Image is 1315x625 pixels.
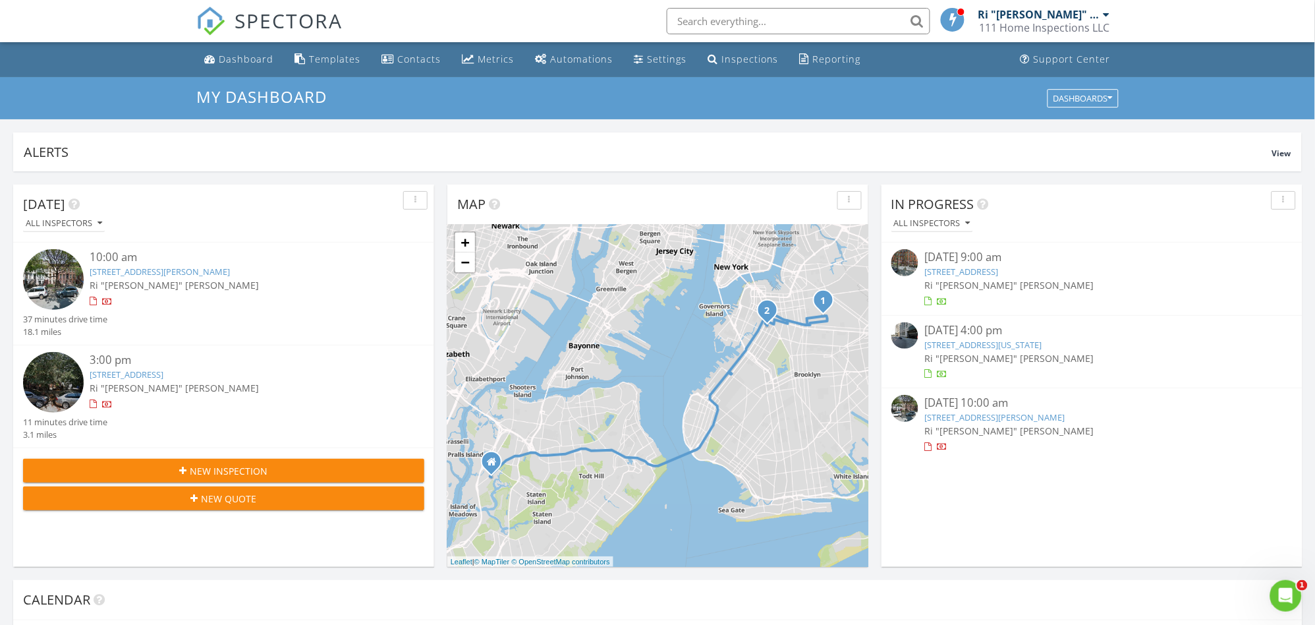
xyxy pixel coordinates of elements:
[451,558,472,566] a: Leaflet
[1015,47,1116,72] a: Support Center
[891,249,1293,308] a: [DATE] 9:00 am [STREET_ADDRESS] Ri "[PERSON_NAME]" [PERSON_NAME]
[478,53,514,65] div: Metrics
[978,8,1100,21] div: Ri "[PERSON_NAME]" [PERSON_NAME]
[894,219,970,228] div: All Inspectors
[90,352,391,369] div: 3:00 pm
[235,7,343,34] span: SPECTORA
[925,279,1094,291] span: Ri "[PERSON_NAME]" [PERSON_NAME]
[23,195,65,213] span: [DATE]
[891,322,918,349] img: streetview
[925,266,999,278] a: [STREET_ADDRESS]
[1053,94,1113,103] div: Dashboards
[891,249,918,276] img: streetview
[891,395,918,422] img: streetview
[891,322,1293,381] a: [DATE] 4:00 pm [STREET_ADDRESS][US_STATE] Ri "[PERSON_NAME]" [PERSON_NAME]
[550,53,613,65] div: Automations
[813,53,861,65] div: Reporting
[455,233,475,253] a: Zoom in
[765,307,770,316] i: 2
[397,53,441,65] div: Contacts
[23,249,424,338] a: 10:00 am [STREET_ADDRESS][PERSON_NAME] Ri "[PERSON_NAME]" [PERSON_NAME] 37 minutes drive time 18....
[23,313,107,326] div: 37 minutes drive time
[824,300,831,308] div: 583 Putnam Ave 3 3, BROOKLYN, NY 11221
[23,249,84,310] img: streetview
[23,429,107,441] div: 3.1 miles
[23,215,105,233] button: All Inspectors
[1297,580,1308,591] span: 1
[1048,89,1119,107] button: Dashboards
[309,53,360,65] div: Templates
[23,487,424,510] button: New Quote
[891,195,974,213] span: In Progress
[925,425,1094,437] span: Ri "[PERSON_NAME]" [PERSON_NAME]
[90,369,164,380] a: [STREET_ADDRESS]
[721,53,779,65] div: Inspections
[512,558,610,566] a: © OpenStreetMap contributors
[90,382,260,394] span: Ri "[PERSON_NAME]" [PERSON_NAME]
[23,352,84,413] img: streetview
[474,558,510,566] a: © MapTiler
[26,219,102,228] div: All Inspectors
[647,53,686,65] div: Settings
[980,21,1110,34] div: 111 Home Inspections LLC
[202,492,257,506] span: New Quote
[90,279,260,291] span: Ri "[PERSON_NAME]" [PERSON_NAME]
[24,143,1272,161] div: Alerts
[457,47,519,72] a: Metrics
[925,339,1042,351] a: [STREET_ADDRESS][US_STATE]
[891,215,973,233] button: All Inspectors
[376,47,446,72] a: Contacts
[925,249,1260,266] div: [DATE] 9:00 am
[891,395,1293,454] a: [DATE] 10:00 am [STREET_ADDRESS][PERSON_NAME] Ri "[PERSON_NAME]" [PERSON_NAME]
[447,556,613,568] div: |
[821,297,826,306] i: 1
[925,395,1260,411] div: [DATE] 10:00 am
[457,195,486,213] span: Map
[90,266,231,278] a: [STREET_ADDRESS][PERSON_NAME]
[1270,580,1302,612] iframe: Intercom live chat
[455,253,475,272] a: Zoom out
[795,47,866,72] a: Reporting
[530,47,618,72] a: Automations (Basic)
[190,464,268,478] span: New Inspection
[1272,148,1291,159] span: View
[199,47,279,72] a: Dashboard
[667,8,930,34] input: Search everything...
[1034,53,1111,65] div: Support Center
[491,461,499,469] div: Staten Island NY 10314
[702,47,784,72] a: Inspections
[23,591,90,609] span: Calendar
[23,326,107,338] div: 18.1 miles
[925,352,1094,365] span: Ri "[PERSON_NAME]" [PERSON_NAME]
[289,47,366,72] a: Templates
[196,18,343,45] a: SPECTORA
[768,310,775,318] div: 643 Baltic St 1 1, BROOKLYN, NY 11217
[23,416,107,429] div: 11 minutes drive time
[90,249,391,266] div: 10:00 am
[629,47,692,72] a: Settings
[925,411,1065,423] a: [STREET_ADDRESS][PERSON_NAME]
[196,86,327,107] span: My Dashboard
[23,352,424,441] a: 3:00 pm [STREET_ADDRESS] Ri "[PERSON_NAME]" [PERSON_NAME] 11 minutes drive time 3.1 miles
[925,322,1260,339] div: [DATE] 4:00 pm
[23,459,424,483] button: New Inspection
[196,7,225,36] img: The Best Home Inspection Software - Spectora
[219,53,273,65] div: Dashboard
